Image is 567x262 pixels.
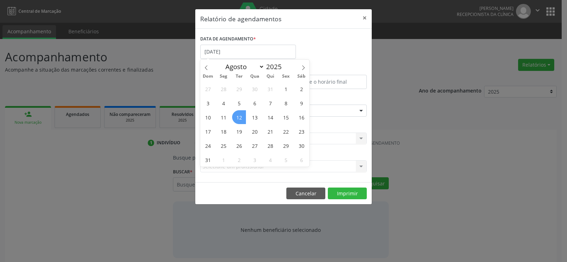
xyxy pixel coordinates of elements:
[328,188,367,200] button: Imprimir
[200,74,216,79] span: Dom
[216,74,231,79] span: Seg
[232,124,246,138] span: Agosto 19, 2025
[217,96,230,110] span: Agosto 4, 2025
[248,110,262,124] span: Agosto 13, 2025
[263,124,277,138] span: Agosto 21, 2025
[294,96,308,110] span: Agosto 9, 2025
[201,96,215,110] span: Agosto 3, 2025
[278,74,294,79] span: Sex
[200,14,281,23] h5: Relatório de agendamentos
[217,110,230,124] span: Agosto 11, 2025
[263,74,278,79] span: Qui
[232,139,246,152] span: Agosto 26, 2025
[285,64,367,75] label: ATÉ
[201,153,215,167] span: Agosto 31, 2025
[294,82,308,96] span: Agosto 2, 2025
[294,139,308,152] span: Agosto 30, 2025
[232,153,246,167] span: Setembro 2, 2025
[279,110,293,124] span: Agosto 15, 2025
[200,34,256,45] label: DATA DE AGENDAMENTO
[263,110,277,124] span: Agosto 14, 2025
[264,62,288,71] input: Year
[248,139,262,152] span: Agosto 27, 2025
[217,153,230,167] span: Setembro 1, 2025
[279,153,293,167] span: Setembro 5, 2025
[231,74,247,79] span: Ter
[263,153,277,167] span: Setembro 4, 2025
[358,9,372,27] button: Close
[201,82,215,96] span: Julho 27, 2025
[279,82,293,96] span: Agosto 1, 2025
[263,82,277,96] span: Julho 31, 2025
[248,153,262,167] span: Setembro 3, 2025
[200,45,296,59] input: Selecione uma data ou intervalo
[232,82,246,96] span: Julho 29, 2025
[222,62,264,72] select: Month
[294,124,308,138] span: Agosto 23, 2025
[201,139,215,152] span: Agosto 24, 2025
[294,110,308,124] span: Agosto 16, 2025
[232,96,246,110] span: Agosto 5, 2025
[232,110,246,124] span: Agosto 12, 2025
[294,74,309,79] span: Sáb
[217,82,230,96] span: Julho 28, 2025
[279,96,293,110] span: Agosto 8, 2025
[263,96,277,110] span: Agosto 7, 2025
[294,153,308,167] span: Setembro 6, 2025
[217,139,230,152] span: Agosto 25, 2025
[248,124,262,138] span: Agosto 20, 2025
[217,124,230,138] span: Agosto 18, 2025
[201,110,215,124] span: Agosto 10, 2025
[286,188,325,200] button: Cancelar
[279,124,293,138] span: Agosto 22, 2025
[263,139,277,152] span: Agosto 28, 2025
[248,96,262,110] span: Agosto 6, 2025
[201,124,215,138] span: Agosto 17, 2025
[279,139,293,152] span: Agosto 29, 2025
[247,74,263,79] span: Qua
[285,75,367,89] input: Selecione o horário final
[248,82,262,96] span: Julho 30, 2025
